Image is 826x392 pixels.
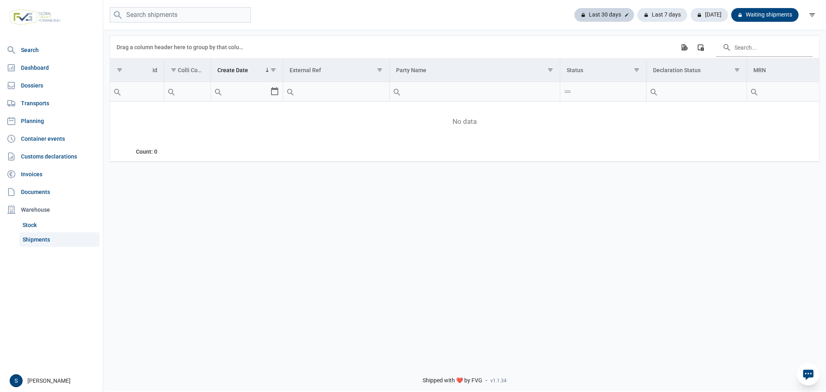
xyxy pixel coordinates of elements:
[390,82,560,101] input: Filter cell
[693,40,708,54] div: Column Chooser
[283,82,298,101] div: Search box
[647,82,747,101] input: Filter cell
[3,166,100,182] a: Invoices
[171,67,177,73] span: Show filter options for column 'Colli Count'
[164,82,211,101] input: Filter cell
[560,82,575,101] div: Search box
[117,67,123,73] span: Show filter options for column 'Id'
[390,82,404,101] div: Search box
[690,8,728,22] div: [DATE]
[3,60,100,76] a: Dashboard
[217,67,248,73] div: Create Date
[753,67,766,73] div: MRN
[290,67,321,73] div: External Ref
[164,82,211,102] td: Filter cell
[283,82,390,102] td: Filter cell
[270,82,280,101] div: Select
[3,95,100,111] a: Transports
[490,377,507,384] span: v1.1.34
[647,82,747,102] td: Filter cell
[423,377,482,384] span: Shipped with ❤️ by FVG
[110,117,819,126] span: No data
[19,218,100,232] a: Stock
[3,202,100,218] div: Warehouse
[634,67,640,73] span: Show filter options for column 'Status'
[110,82,164,102] td: Filter cell
[164,59,211,82] td: Column Colli Count
[164,82,179,101] div: Search box
[110,82,125,101] div: Search box
[117,36,813,58] div: Data grid toolbar
[3,131,100,147] a: Container events
[117,41,246,54] div: Drag a column header here to group by that column
[211,59,283,82] td: Column Create Date
[567,67,583,73] div: Status
[110,36,819,162] div: Data grid with 0 rows and 18 columns
[547,67,553,73] span: Show filter options for column 'Party Name'
[283,59,390,82] td: Column External Ref
[747,82,761,101] div: Search box
[390,82,560,102] td: Filter cell
[3,148,100,165] a: Customs declarations
[805,8,820,22] div: filter
[390,59,560,82] td: Column Party Name
[486,377,487,384] span: -
[19,232,100,247] a: Shipments
[647,82,661,101] div: Search box
[211,82,283,102] td: Filter cell
[110,82,164,101] input: Filter cell
[647,59,747,82] td: Column Declaration Status
[560,82,647,102] td: Filter cell
[270,67,276,73] span: Show filter options for column 'Create Date'
[110,59,164,82] td: Column Id
[117,148,157,156] div: Id Count: 0
[152,67,157,73] div: Id
[396,67,426,73] div: Party Name
[3,184,100,200] a: Documents
[211,82,225,101] div: Search box
[283,82,389,101] input: Filter cell
[10,374,23,387] button: S
[574,8,634,22] div: Last 30 days
[3,113,100,129] a: Planning
[716,38,813,57] input: Search in the data grid
[3,42,100,58] a: Search
[10,374,98,387] div: [PERSON_NAME]
[734,67,740,73] span: Show filter options for column 'Declaration Status'
[6,6,64,28] img: FVG - Global freight forwarding
[637,8,687,22] div: Last 7 days
[211,82,270,101] input: Filter cell
[377,67,383,73] span: Show filter options for column 'External Ref'
[110,7,251,23] input: Search shipments
[731,8,799,22] div: Waiting shipments
[560,82,646,101] input: Filter cell
[653,67,701,73] div: Declaration Status
[677,40,691,54] div: Export all data to Excel
[178,67,205,73] div: Colli Count
[3,77,100,94] a: Dossiers
[560,59,647,82] td: Column Status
